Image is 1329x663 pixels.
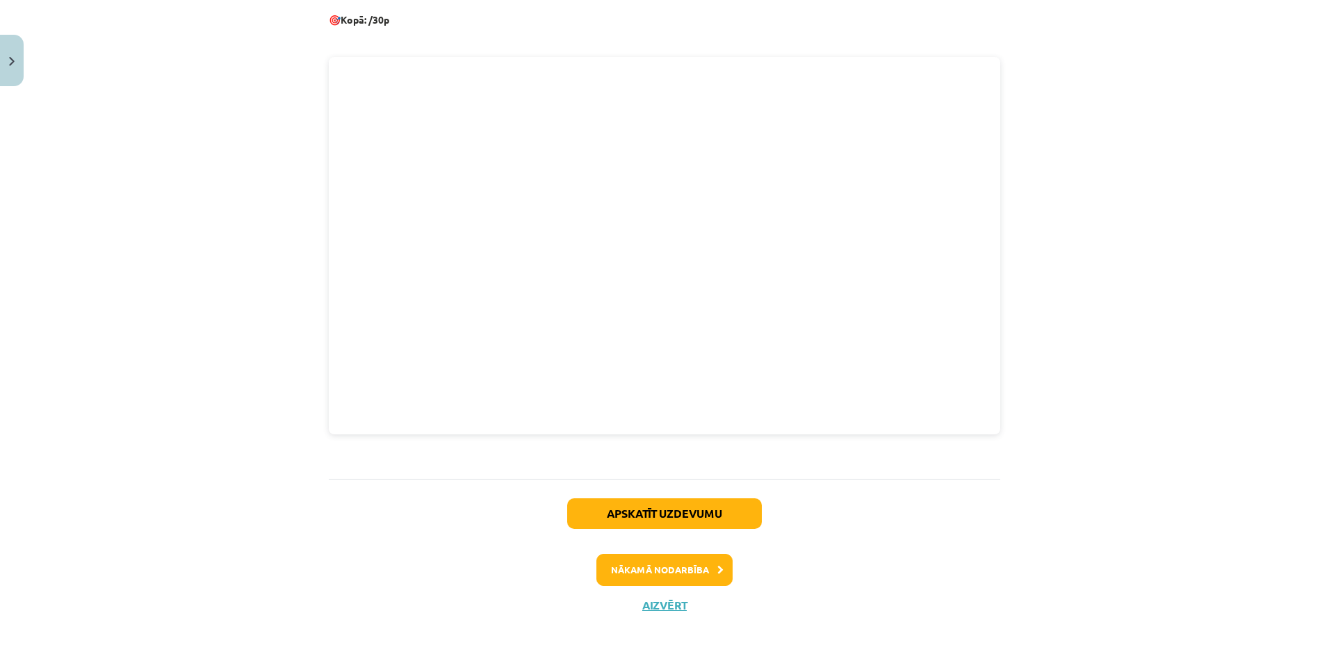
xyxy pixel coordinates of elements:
[329,13,1000,42] p: 🎯
[9,57,15,66] img: icon-close-lesson-0947bae3869378f0d4975bcd49f059093ad1ed9edebbc8119c70593378902aed.svg
[638,598,691,612] button: Aizvērt
[567,498,762,529] button: Apskatīt uzdevumu
[341,13,389,26] strong: Kopā: /30p
[596,554,733,586] button: Nākamā nodarbība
